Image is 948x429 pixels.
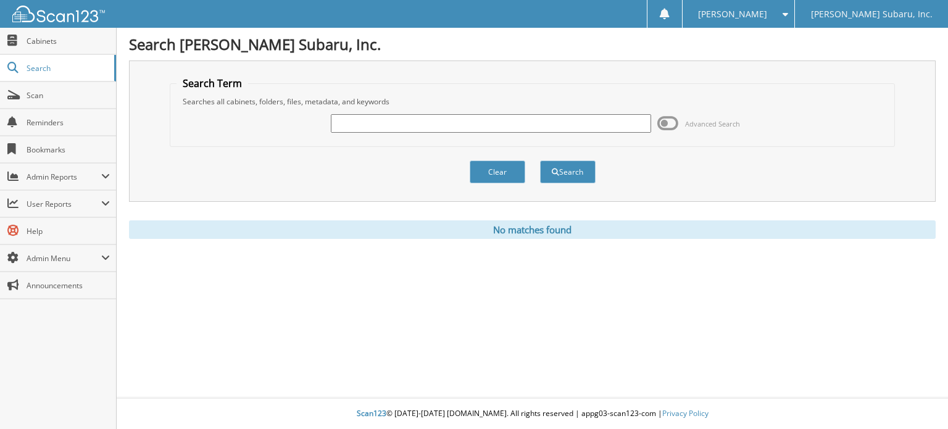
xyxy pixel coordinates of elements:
[27,117,110,128] span: Reminders
[27,36,110,46] span: Cabinets
[886,370,948,429] iframe: Chat Widget
[27,90,110,101] span: Scan
[27,144,110,155] span: Bookmarks
[27,253,101,264] span: Admin Menu
[12,6,105,22] img: scan123-logo-white.svg
[129,34,936,54] h1: Search [PERSON_NAME] Subaru, Inc.
[357,408,386,419] span: Scan123
[662,408,709,419] a: Privacy Policy
[27,172,101,182] span: Admin Reports
[27,63,108,73] span: Search
[698,10,767,18] span: [PERSON_NAME]
[27,226,110,236] span: Help
[470,160,525,183] button: Clear
[540,160,596,183] button: Search
[685,119,740,128] span: Advanced Search
[27,280,110,291] span: Announcements
[117,399,948,429] div: © [DATE]-[DATE] [DOMAIN_NAME]. All rights reserved | appg03-scan123-com |
[129,220,936,239] div: No matches found
[27,199,101,209] span: User Reports
[177,77,248,90] legend: Search Term
[177,96,888,107] div: Searches all cabinets, folders, files, metadata, and keywords
[811,10,933,18] span: [PERSON_NAME] Subaru, Inc.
